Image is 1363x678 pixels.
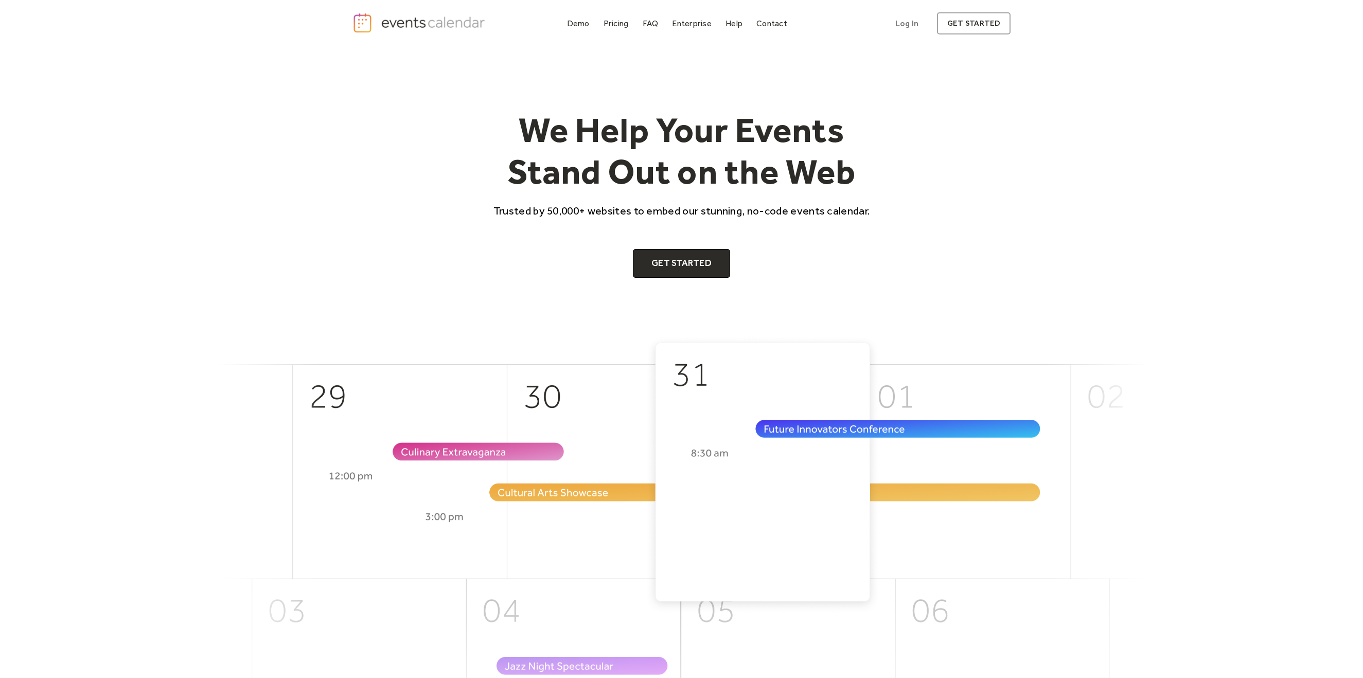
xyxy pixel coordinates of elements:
[639,16,663,30] a: FAQ
[756,21,787,26] div: Contact
[668,16,715,30] a: Enterprise
[643,21,659,26] div: FAQ
[752,16,791,30] a: Contact
[599,16,633,30] a: Pricing
[721,16,747,30] a: Help
[563,16,594,30] a: Demo
[885,12,929,34] a: Log In
[725,21,742,26] div: Help
[672,21,711,26] div: Enterprise
[484,109,879,193] h1: We Help Your Events Stand Out on the Web
[937,12,1011,34] a: get started
[567,21,590,26] div: Demo
[633,249,730,278] a: Get Started
[604,21,629,26] div: Pricing
[484,203,879,218] p: Trusted by 50,000+ websites to embed our stunning, no-code events calendar.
